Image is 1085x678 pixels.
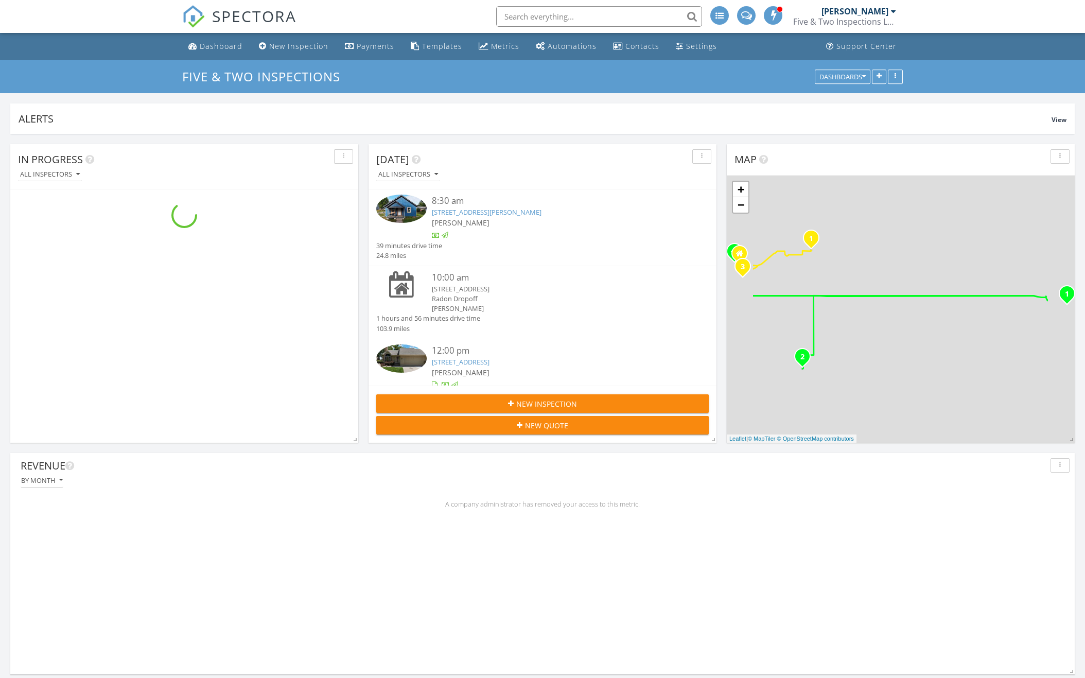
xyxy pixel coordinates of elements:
[432,294,681,304] div: Radon Dropoff
[727,434,856,443] div: |
[811,238,817,244] div: 310 John St, Marquette, NE 68854
[182,5,205,28] img: The Best Home Inspection Software - Spectora
[376,251,442,260] div: 24.8 miles
[19,112,1052,126] div: Alerts
[407,37,466,56] a: Templates
[21,474,63,488] button: By month
[182,68,349,85] a: Five & Two Inspections
[1065,291,1069,298] i: 1
[376,324,480,334] div: 103.9 miles
[376,394,709,413] button: New Inspection
[532,37,601,56] a: Automations (Advanced)
[357,41,394,51] div: Payments
[378,171,438,178] div: All Inspectors
[802,356,809,362] div: 120 Northridge Dr, Clay Center, NE 68933
[341,37,398,56] a: Payments
[740,253,746,259] div: 3775 Monarch Avenue, Grand Island Nebraska 68803
[376,168,440,182] button: All Inspectors
[734,152,757,166] span: Map
[525,420,568,431] span: New Quote
[836,41,897,51] div: Support Center
[212,5,296,27] span: SPECTORA
[548,41,597,51] div: Automations
[733,182,748,197] a: Zoom in
[376,271,709,334] a: 10:00 am [STREET_ADDRESS] Radon Dropoff [PERSON_NAME] 1 hours and 56 minutes drive time 103.9 miles
[200,41,242,51] div: Dashboard
[809,235,813,242] i: 1
[686,41,717,51] div: Settings
[777,436,854,442] a: © OpenStreetMap contributors
[1067,293,1073,300] div: 5521 Otoe St, Lincoln, NE 68506
[376,241,442,251] div: 39 minutes drive time
[376,195,709,260] a: 8:30 am [STREET_ADDRESS][PERSON_NAME] [PERSON_NAME] 39 minutes drive time 24.8 miles
[475,37,523,56] a: Metrics
[733,197,748,213] a: Zoom out
[821,6,888,16] div: [PERSON_NAME]
[21,458,1046,474] div: Revenue
[496,6,702,27] input: Search everything...
[491,41,519,51] div: Metrics
[432,304,681,314] div: [PERSON_NAME]
[729,436,746,442] a: Leaflet
[800,354,804,361] i: 2
[376,344,427,373] img: 9300413%2Fcover_photos%2FH1GyWBLNU4LSiKi7k3GM%2Fsmall.jpg
[269,41,328,51] div: New Inspection
[21,477,63,484] div: By month
[28,500,1057,508] div: A company administrator has removed your access to this metric.
[20,171,80,178] div: All Inspectors
[609,37,663,56] a: Contacts
[516,398,577,409] span: New Inspection
[376,416,709,434] button: New Quote
[819,73,866,80] div: Dashboards
[184,37,247,56] a: Dashboard
[182,14,296,36] a: SPECTORA
[748,436,776,442] a: © MapTiler
[432,284,681,294] div: [STREET_ADDRESS]
[822,37,901,56] a: Support Center
[18,168,82,182] button: All Inspectors
[432,218,489,228] span: [PERSON_NAME]
[376,344,709,410] a: 12:00 pm [STREET_ADDRESS] [PERSON_NAME] 41 minutes drive time 25.3 miles
[741,264,745,271] i: 3
[376,152,409,166] span: [DATE]
[18,152,83,166] span: In Progress
[432,344,681,357] div: 12:00 pm
[1052,115,1066,124] span: View
[432,207,541,217] a: [STREET_ADDRESS][PERSON_NAME]
[625,41,659,51] div: Contacts
[743,266,749,272] div: 2807 Brentwood Blvd, Grand Island, NE 68801
[432,357,489,367] a: [STREET_ADDRESS]
[432,368,489,377] span: [PERSON_NAME]
[672,37,721,56] a: Settings
[376,314,480,323] div: 1 hours and 56 minutes drive time
[432,271,681,284] div: 10:00 am
[793,16,896,27] div: Five & Two Inspections LLC
[422,41,462,51] div: Templates
[432,195,681,207] div: 8:30 am
[815,69,870,84] button: Dashboards
[376,195,427,223] img: 9318509%2Fcover_photos%2FmIA6E9YBz909uRmU46I9%2Fsmall.jpg
[255,37,332,56] a: New Inspection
